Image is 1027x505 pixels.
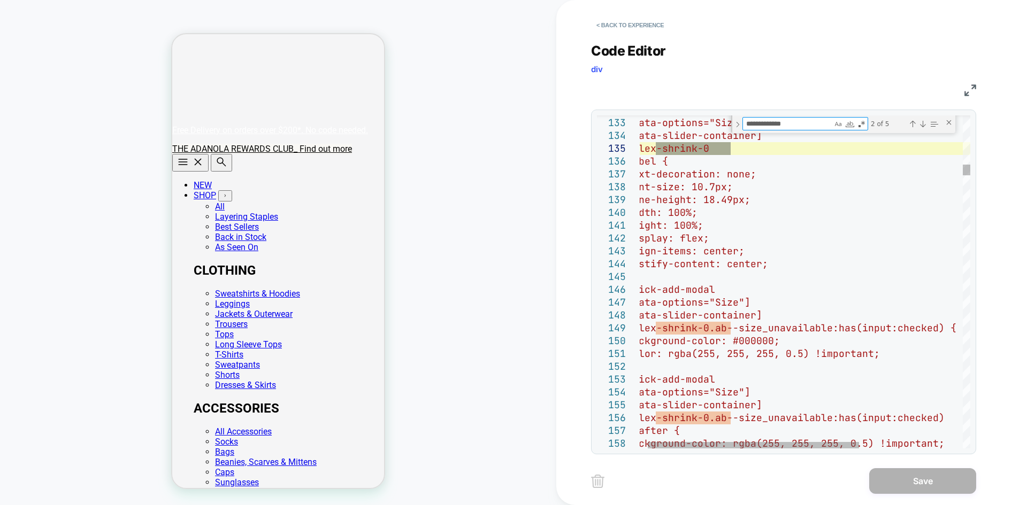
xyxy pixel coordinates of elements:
[627,437,898,449] span: background-color: rgba(255, 255, 255, 0.5) !im
[627,155,668,167] span: label {
[733,115,742,133] div: Toggle Replace
[870,117,907,130] div: 2 of 5
[597,437,626,450] div: 158
[597,219,626,232] div: 141
[945,118,953,127] div: Close (Escape)
[597,322,626,335] div: 149
[627,129,762,142] span: [data-slider-container]
[918,120,927,128] div: Next Match (Enter)
[627,206,698,219] span: width: 100%;
[898,437,945,449] span: portant;
[597,129,626,142] div: 134
[597,142,626,155] div: 135
[597,386,626,399] div: 154
[869,468,976,494] button: Save
[845,119,855,129] div: Match Whole Word (Alt+W)
[597,168,626,181] div: 137
[597,181,626,193] div: 138
[597,232,626,245] div: 142
[627,411,898,424] span: .flex-shrink-0.ab--size_unavailable:has(input:
[627,219,703,231] span: height: 100%;
[591,17,669,34] button: < Back to experience
[597,296,626,309] div: 147
[627,322,898,334] span: .flex-shrink-0.ab--size_unavailable:has(input:
[597,270,626,283] div: 145
[908,120,917,128] div: Previous Match (Shift+Enter)
[627,347,880,360] span: color: rgba(255, 255, 255, 0.5) !important;
[597,360,626,373] div: 152
[597,424,626,437] div: 157
[597,347,626,360] div: 151
[627,296,750,308] span: [data-options="Size"]
[627,399,762,411] span: [data-slider-container]
[597,245,626,258] div: 143
[627,424,680,437] span: ::after {
[597,206,626,219] div: 140
[597,399,626,411] div: 155
[627,258,768,270] span: justify-content: center;
[627,283,715,296] span: quick-add-modal
[597,335,626,347] div: 150
[627,181,733,193] span: font-size: 10.7px;
[627,309,762,321] span: [data-slider-container]
[627,142,709,154] span: .flex-shrink-0
[627,373,715,385] span: quick-add-modal
[627,386,750,398] span: [data-options="Size"]
[743,118,832,130] textarea: Find
[856,119,867,129] div: Use Regular Expression (Alt+R)
[591,475,604,488] img: delete
[627,245,745,257] span: align-items: center;
[627,168,756,180] span: text-decoration: none;
[898,411,945,424] span: checked)
[591,43,666,59] span: Code Editor
[731,115,955,133] div: Find / Replace
[597,373,626,386] div: 153
[597,116,626,129] div: 133
[627,335,780,347] span: background-color: #000000;
[833,119,844,129] div: Match Case (Alt+C)
[964,84,976,96] img: fullscreen
[597,411,626,424] div: 156
[627,116,750,129] span: [data-options="Size"]
[627,232,709,244] span: display: flex;
[597,155,626,168] div: 136
[928,118,940,130] div: Find in Selection (Alt+L)
[597,258,626,270] div: 144
[597,283,626,296] div: 146
[597,193,626,206] div: 139
[627,193,750,206] span: line-height: 18.49px;
[597,309,626,322] div: 148
[591,64,603,74] span: div
[898,322,956,334] span: checked) {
